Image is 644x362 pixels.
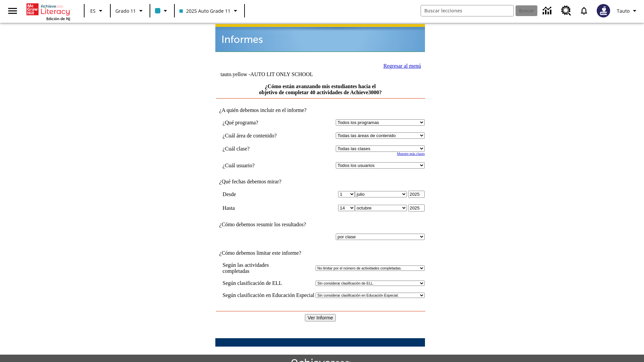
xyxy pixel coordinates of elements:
a: Centro de recursos, Se abrirá en una pestaña nueva. [557,2,575,20]
input: Buscar campo [421,5,514,16]
a: Notificaciones [575,2,593,19]
span: 2025 Auto Grade 11 [179,7,230,14]
div: Portada [26,2,70,21]
button: El color de la clase es azul claro. Cambiar el color de la clase. [152,5,172,17]
span: Grado 11 [115,7,136,14]
nobr: ¿Cuál área de contenido? [223,133,277,138]
button: Lenguaje: ES, Selecciona un idioma [87,5,108,17]
td: ¿Cuál clase? [223,145,298,152]
a: Centro de información [539,2,557,20]
a: Regresar al menú [383,63,421,69]
span: Tauto [617,7,630,14]
button: Abrir el menú lateral [3,1,22,21]
td: Según clasificación en Educación Especial [223,292,315,298]
td: Según clasificación de ELL [223,280,315,286]
td: Desde [223,191,298,198]
button: Clase: 2025 Auto Grade 11, Selecciona una clase [177,5,242,17]
span: Edición de NJ [46,16,70,21]
nobr: AUTO LIT ONLY SCHOOL [250,71,313,77]
td: ¿Qué fechas debemos mirar? [216,179,425,185]
input: Ver Informe [305,314,336,321]
span: ES [90,7,96,14]
button: Perfil/Configuración [614,5,641,17]
button: Escoja un nuevo avatar [593,2,614,19]
td: tauto.yellow - [220,71,343,77]
td: ¿Cómo debemos limitar este informe? [216,250,425,256]
a: ¿Cómo están avanzando mis estudiantes hacia el objetivo de completar 40 actividades de Achieve3000? [259,83,382,95]
td: ¿A quién debemos incluir en el informe? [216,107,425,113]
td: Según las actividades completadas [223,262,315,274]
td: ¿Cómo debemos resumir los resultados? [216,222,425,228]
img: header [215,24,425,52]
img: Avatar [597,4,610,17]
a: Muestre más clases [397,152,425,156]
td: Hasta [223,204,298,212]
td: ¿Qué programa? [223,119,298,126]
td: ¿Cuál usuario? [223,162,298,169]
button: Grado: Grado 11, Elige un grado [113,5,148,17]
